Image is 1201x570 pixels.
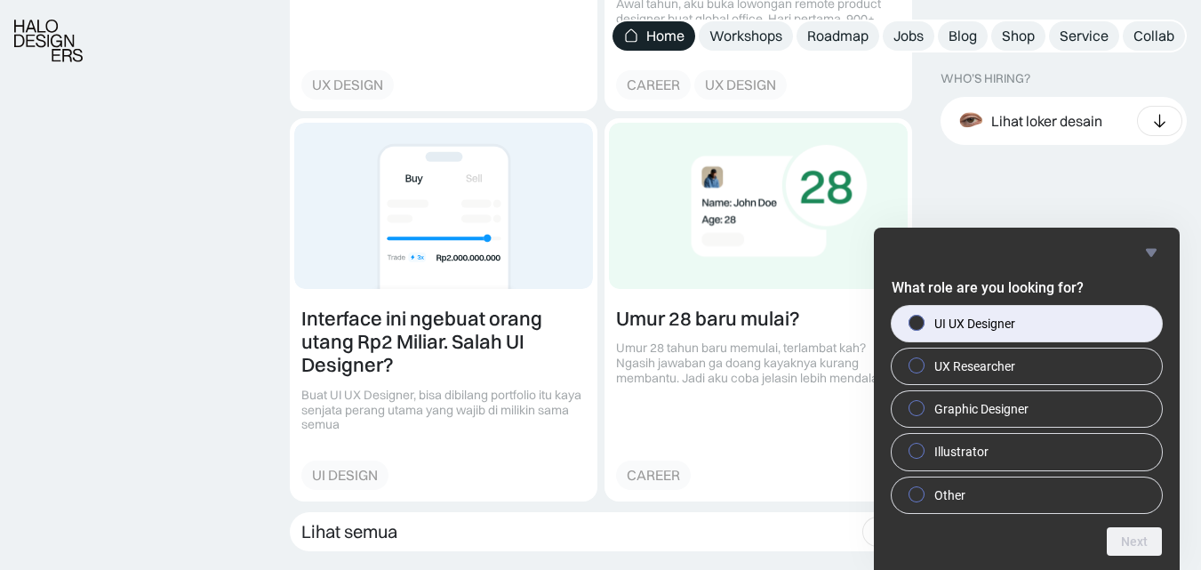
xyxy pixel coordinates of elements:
div: Service [1060,27,1109,45]
span: Illustrator [934,443,989,461]
a: Service [1049,21,1119,51]
span: Other [934,486,965,504]
h2: What role are you looking for? [892,277,1162,299]
div: What role are you looking for? [892,306,1162,513]
span: UX Researcher [934,357,1015,375]
button: Next question [1107,527,1162,556]
div: Shop [1002,27,1035,45]
a: Jobs [883,21,934,51]
a: Home [613,21,695,51]
button: Hide survey [1141,242,1162,263]
a: Blog [938,21,988,51]
div: Blog [949,27,977,45]
span: Graphic Designer [934,400,1029,418]
a: Roadmap [797,21,879,51]
div: Home [646,27,685,45]
div: Lihat loker desain [991,111,1102,130]
div: WHO’S HIRING? [941,71,1030,86]
div: Collab [1133,27,1174,45]
div: Workshops [709,27,782,45]
div: Lihat semua [301,521,397,542]
div: Jobs [893,27,924,45]
a: Shop [991,21,1045,51]
span: UI UX Designer [934,315,1015,333]
a: Lihat semua [290,512,912,551]
a: Workshops [699,21,793,51]
a: Collab [1123,21,1185,51]
div: Roadmap [807,27,869,45]
div: What role are you looking for? [892,242,1162,556]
